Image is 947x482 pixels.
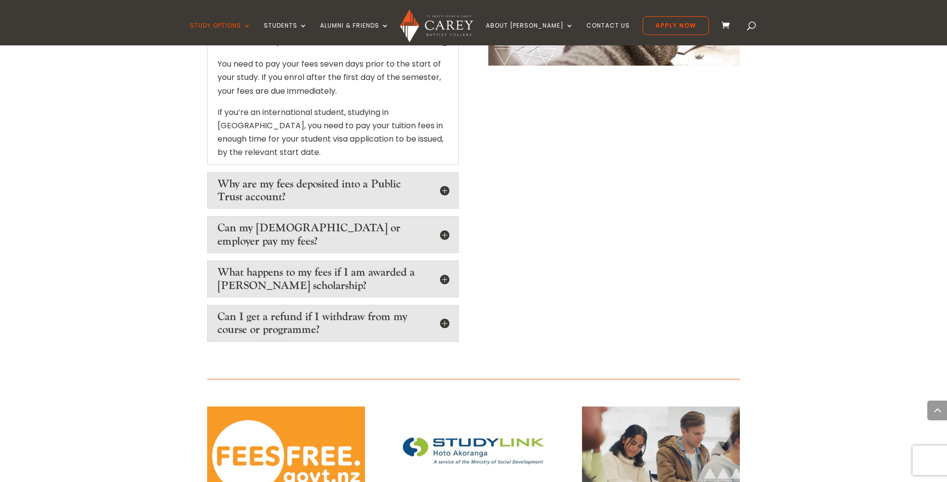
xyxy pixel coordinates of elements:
h5: Why are my fees deposited into a Public Trust account? [218,178,448,204]
h5: Can I get a refund if I withdraw from my course or programme? [218,310,448,336]
h5: What happens to my fees if I am awarded a [PERSON_NAME] scholarship? [218,266,448,292]
h5: Can my [DEMOGRAPHIC_DATA] or employer pay my fees? [218,222,448,248]
img: Carey Baptist College [400,9,473,42]
a: Apply Now [643,16,709,35]
p: If you’re an international student, studying in [GEOGRAPHIC_DATA], you need to pay your tuition f... [218,106,448,159]
a: Alumni & Friends [320,22,389,45]
a: Study Options [190,22,251,45]
p: You need to pay your fees seven days prior to the start of your study. If you enrol after the fir... [218,57,448,106]
a: Contact Us [586,22,630,45]
a: About [PERSON_NAME] [486,22,574,45]
a: Students [264,22,307,45]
